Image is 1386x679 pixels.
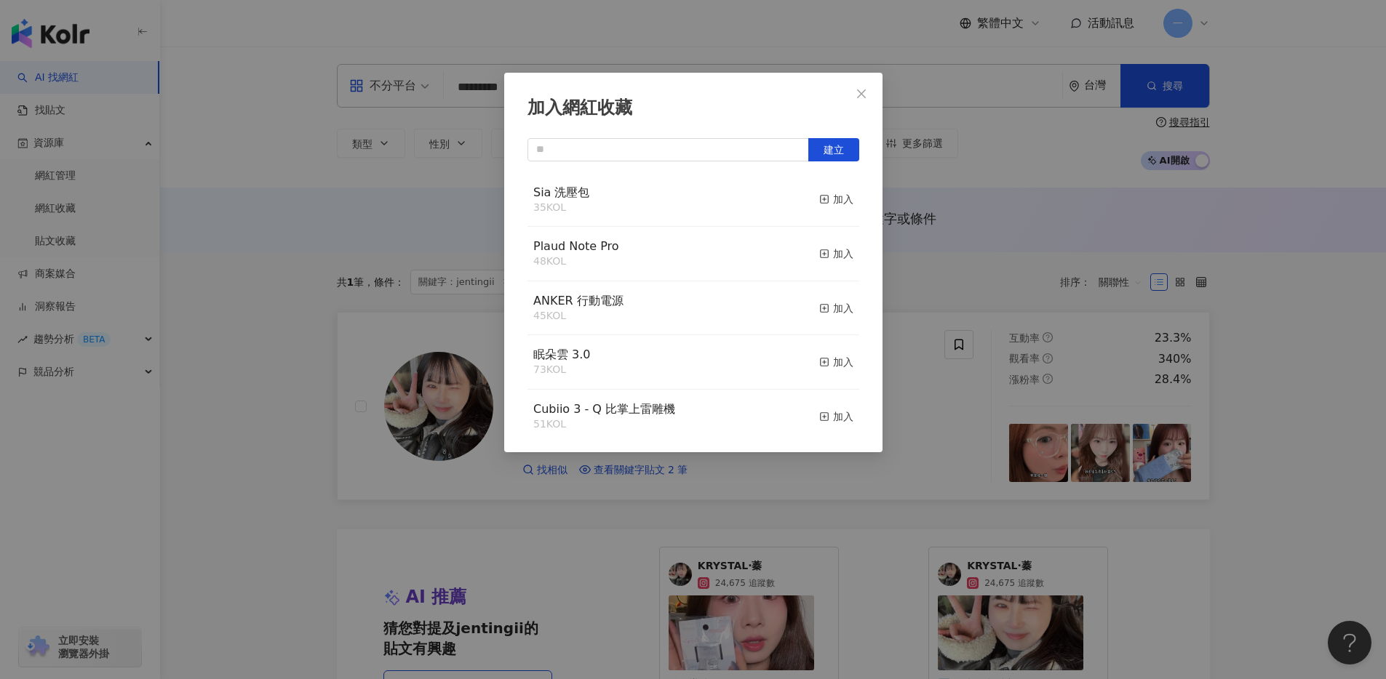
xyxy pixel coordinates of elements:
[819,293,853,324] button: 加入
[533,402,675,416] span: Cubiio 3 - Q 比掌上雷雕機
[533,241,619,252] a: Plaud Note Pro
[824,144,844,156] span: 建立
[533,185,590,199] span: Sia 洗壓包
[819,347,853,377] button: 加入
[808,138,859,161] button: 建立
[533,239,619,253] span: Plaud Note Pro
[533,403,675,415] a: Cubiio 3 - Q 比掌上雷雕機
[819,409,853,425] div: 加入
[819,354,853,370] div: 加入
[533,201,590,215] div: 35 KOL
[533,349,591,361] a: 眠朵雲 3.0
[533,295,624,307] a: ANKER 行動電源
[527,96,859,121] div: 加入網紅收藏
[819,300,853,316] div: 加入
[847,79,876,108] button: Close
[337,312,1210,500] a: KOL AvatarKRYSTAL·蓁網紅類型：彩妝·藝術與娛樂·保養·家庭總追蹤數：24,675名稱：jentingii2.5萬找相似查看關鍵字貼文 2 筆互動率question-circle...
[819,238,853,269] button: 加入
[819,401,853,432] button: 加入
[533,347,591,361] span: 眠朵雲 3.0
[819,185,853,215] button: 加入
[819,191,853,207] div: 加入
[533,417,675,432] div: 51 KOL
[856,88,867,100] span: close
[533,363,591,377] div: 73 KOL
[533,309,624,324] div: 45 KOL
[533,187,590,198] a: Sia 洗壓包
[533,294,624,308] span: ANKER 行動電源
[819,246,853,262] div: 加入
[533,254,619,269] div: 48 KOL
